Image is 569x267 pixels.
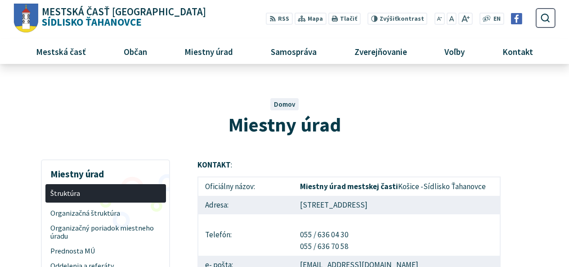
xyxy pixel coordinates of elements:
span: EN [493,14,501,24]
td: Telefón: [198,214,293,256]
h3: Miestny úrad [45,162,166,181]
span: Kontakt [499,39,537,63]
button: Tlačiť [328,13,360,25]
button: Zväčšiť veľkosť písma [458,13,472,25]
a: Miestny úrad [169,39,249,63]
span: Mapa [308,14,323,24]
a: Samospráva [255,39,332,63]
img: Prejsť na domovskú stránku [13,4,38,33]
a: Voľby [429,39,480,63]
span: Voľby [441,39,468,63]
span: Zvýšiť [380,15,397,23]
span: Sídlisko Ťahanovce [38,7,206,27]
a: Mapa [294,13,326,25]
button: Zmenšiť veľkosť písma [435,13,445,25]
a: 055 / 636 70 58 [300,241,349,251]
span: Štruktúra [50,186,161,201]
a: 055 / 636 04 30 [300,230,349,240]
td: Oficiálny názov: [198,177,293,196]
strong: Miestny úrad mestskej časti [300,181,398,191]
td: [STREET_ADDRESS] [293,196,501,214]
a: Zverejňovanie [339,39,422,63]
span: Miestny úrad [181,39,237,63]
button: Zvýšiťkontrast [367,13,427,25]
a: Mestská časť [21,39,102,63]
span: Samospráva [267,39,320,63]
a: Organizačná štruktúra [45,206,166,221]
img: Prejsť na Facebook stránku [511,13,522,24]
span: Organizačná štruktúra [50,206,161,221]
a: Kontakt [487,39,549,63]
strong: KONTAKT [197,160,231,170]
span: RSS [278,14,289,24]
a: Organizačný poriadok miestneho úradu [45,221,166,244]
p: : [197,159,501,171]
a: Štruktúra [45,184,166,203]
a: Domov [274,100,296,109]
a: RSS [266,13,292,25]
a: Občan [108,39,162,63]
span: Organizačný poriadok miestneho úradu [50,221,161,244]
span: Tlačiť [340,15,357,23]
span: Mestská časť [32,39,89,63]
td: Adresa: [198,196,293,214]
span: Mestská časť [GEOGRAPHIC_DATA] [42,7,206,17]
span: Občan [120,39,150,63]
a: Logo Sídlisko Ťahanovce, prejsť na domovskú stránku. [13,4,206,33]
span: kontrast [380,15,424,23]
a: EN [491,14,503,24]
span: Zverejňovanie [351,39,410,63]
span: Prednosta MÚ [50,244,161,258]
td: Košice -Sídlisko Ťahanovce [293,177,501,196]
button: Nastaviť pôvodnú veľkosť písma [447,13,457,25]
a: Prednosta MÚ [45,244,166,258]
span: Miestny úrad [228,112,341,137]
